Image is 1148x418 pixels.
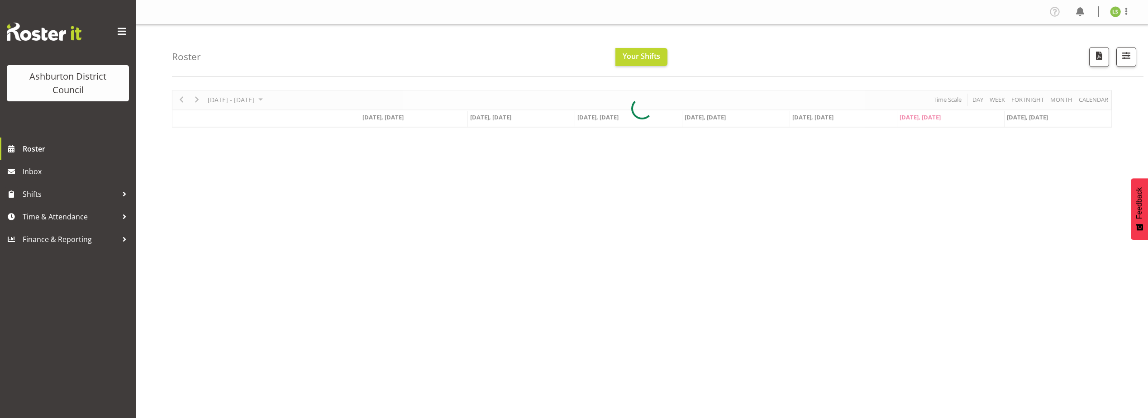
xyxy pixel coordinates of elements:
span: Feedback [1135,187,1143,219]
img: liam-stewart8677.jpg [1110,6,1121,17]
span: Your Shifts [623,51,660,61]
span: Shifts [23,187,118,201]
span: Finance & Reporting [23,233,118,246]
span: Inbox [23,165,131,178]
h4: Roster [172,52,201,62]
div: Ashburton District Council [16,70,120,97]
button: Download a PDF of the roster according to the set date range. [1089,47,1109,67]
span: Time & Attendance [23,210,118,223]
img: Rosterit website logo [7,23,81,41]
button: Feedback - Show survey [1131,178,1148,240]
button: Your Shifts [615,48,667,66]
span: Roster [23,142,131,156]
button: Filter Shifts [1116,47,1136,67]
